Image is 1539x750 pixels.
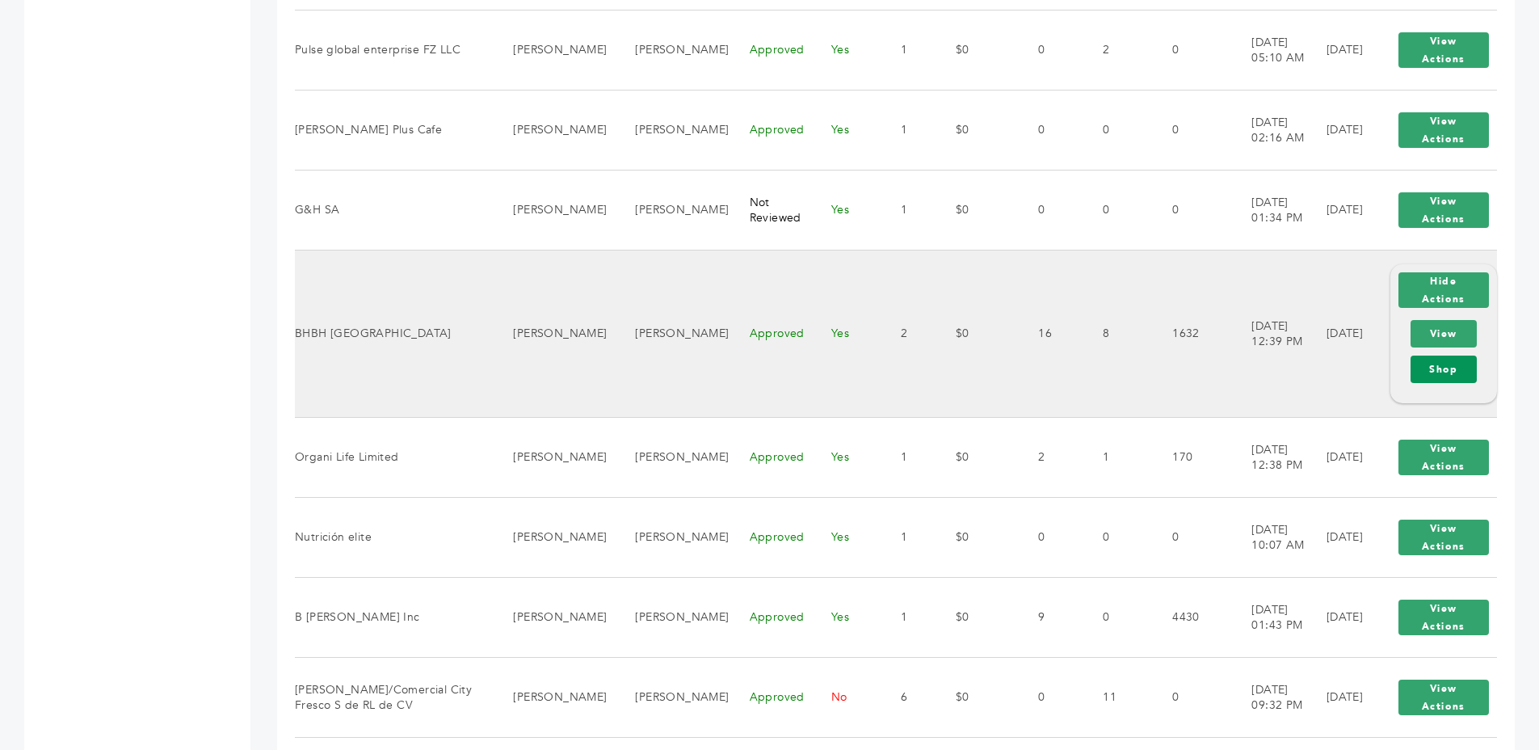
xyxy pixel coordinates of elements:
td: Approved [730,418,811,498]
td: Yes [811,498,881,578]
td: $0 [936,171,1018,251]
td: [DATE] 09:32 PM [1231,658,1306,738]
td: 16 [1018,251,1083,418]
td: Nutrición elite [295,498,493,578]
td: Not Reviewed [730,171,811,251]
button: View Actions [1398,680,1489,715]
a: Shop [1411,356,1477,383]
td: [DATE] [1306,418,1370,498]
td: 1 [881,171,936,251]
td: 1632 [1152,251,1231,418]
td: [PERSON_NAME] [493,171,615,251]
td: 0 [1152,11,1231,91]
td: [DATE] [1306,11,1370,91]
td: [PERSON_NAME] [493,91,615,171]
td: $0 [936,91,1018,171]
td: 1 [881,11,936,91]
button: View Actions [1398,440,1489,475]
td: [DATE] [1306,578,1370,658]
td: Yes [811,91,881,171]
a: View [1411,320,1477,348]
td: Yes [811,171,881,251]
td: 0 [1152,91,1231,171]
td: 2 [881,251,936,418]
td: 0 [1152,171,1231,251]
td: Approved [730,91,811,171]
td: $0 [936,251,1018,418]
td: 0 [1018,498,1083,578]
td: [PERSON_NAME] [493,658,615,738]
td: 8 [1083,251,1152,418]
td: [PERSON_NAME] [493,11,615,91]
td: [PERSON_NAME] [493,418,615,498]
td: 0 [1018,91,1083,171]
td: 0 [1018,171,1083,251]
td: $0 [936,418,1018,498]
td: Yes [811,251,881,418]
td: Approved [730,251,811,418]
td: 0 [1018,658,1083,738]
td: $0 [936,578,1018,658]
td: 4430 [1152,578,1231,658]
td: 1 [881,578,936,658]
button: Hide Actions [1398,272,1489,308]
td: 2 [1018,418,1083,498]
td: 1 [881,91,936,171]
button: View Actions [1398,520,1489,555]
td: [PERSON_NAME] [615,658,729,738]
td: [DATE] 01:34 PM [1231,171,1306,251]
td: Approved [730,11,811,91]
td: 0 [1152,658,1231,738]
td: No [811,658,881,738]
td: BHBH [GEOGRAPHIC_DATA] [295,251,493,418]
td: 0 [1018,11,1083,91]
td: [PERSON_NAME] [615,171,729,251]
button: View Actions [1398,32,1489,68]
td: G&H SA [295,171,493,251]
td: [DATE] [1306,658,1370,738]
td: Yes [811,578,881,658]
td: [PERSON_NAME] [615,251,729,418]
td: 1 [881,418,936,498]
td: Organi Life Limited [295,418,493,498]
td: [PERSON_NAME] [615,498,729,578]
td: [DATE] [1306,498,1370,578]
td: 2 [1083,11,1152,91]
button: View Actions [1398,600,1489,635]
td: 6 [881,658,936,738]
td: B [PERSON_NAME] Inc [295,578,493,658]
td: Yes [811,418,881,498]
td: [PERSON_NAME] [615,418,729,498]
td: [DATE] [1306,91,1370,171]
td: Pulse global enterprise FZ LLC [295,11,493,91]
td: [PERSON_NAME] [615,91,729,171]
td: 1 [881,498,936,578]
td: 9 [1018,578,1083,658]
td: 1 [1083,418,1152,498]
td: 0 [1083,578,1152,658]
td: [DATE] 01:43 PM [1231,578,1306,658]
td: [PERSON_NAME]/Comercial City Fresco S de RL de CV [295,658,493,738]
button: View Actions [1398,112,1489,148]
td: 0 [1083,171,1152,251]
td: [DATE] 02:16 AM [1231,91,1306,171]
td: Approved [730,498,811,578]
td: [DATE] 12:38 PM [1231,418,1306,498]
td: $0 [936,11,1018,91]
td: [DATE] 10:07 AM [1231,498,1306,578]
td: Yes [811,11,881,91]
td: [PERSON_NAME] [615,11,729,91]
td: [DATE] [1306,171,1370,251]
td: [DATE] 05:10 AM [1231,11,1306,91]
td: 0 [1083,498,1152,578]
td: $0 [936,658,1018,738]
td: 11 [1083,658,1152,738]
td: Approved [730,658,811,738]
td: $0 [936,498,1018,578]
td: 170 [1152,418,1231,498]
td: 0 [1152,498,1231,578]
td: [DATE] 12:39 PM [1231,251,1306,418]
td: 0 [1083,91,1152,171]
td: [PERSON_NAME] [615,578,729,658]
td: [PERSON_NAME] [493,251,615,418]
